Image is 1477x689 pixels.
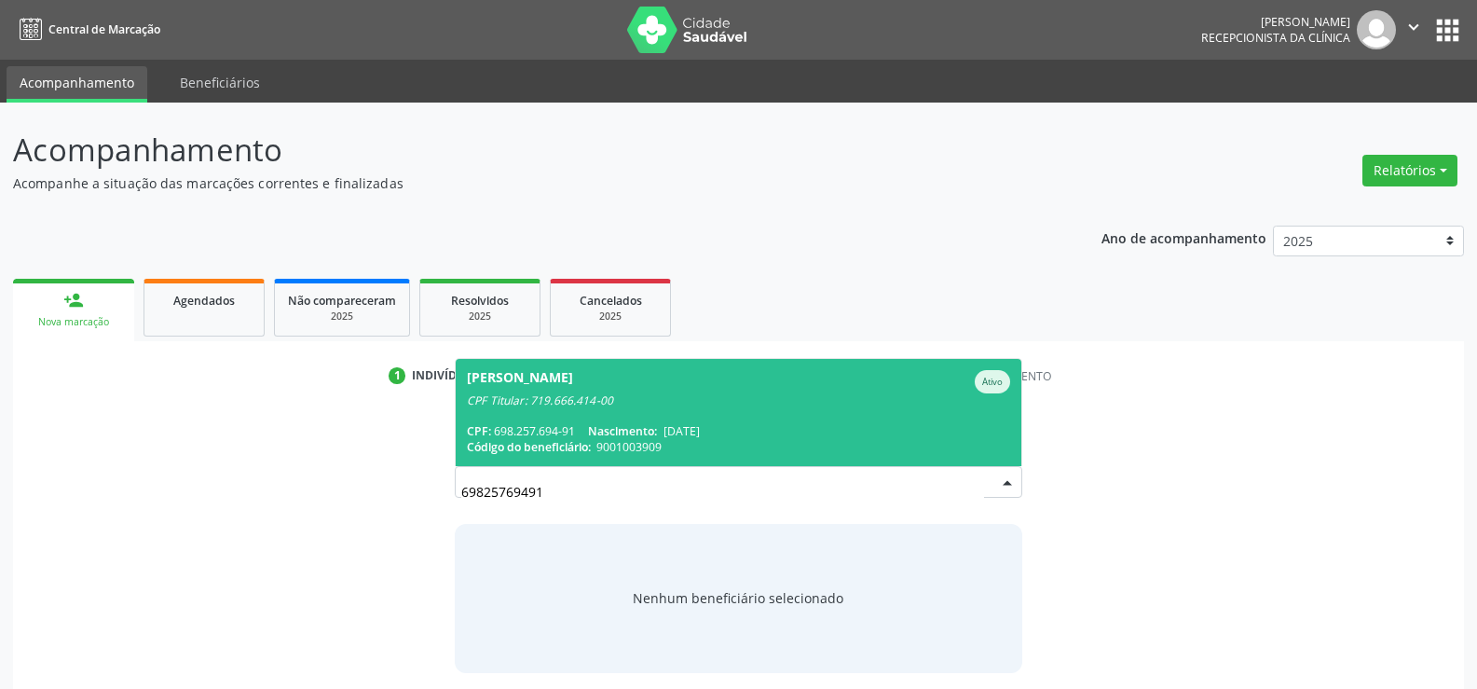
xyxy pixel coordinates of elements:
[564,310,657,324] div: 2025
[13,14,160,45] a: Central de Marcação
[467,393,1010,408] div: CPF Titular: 719.666.414-00
[633,588,843,608] span: Nenhum beneficiário selecionado
[467,439,591,455] span: Código do beneficiário:
[48,21,160,37] span: Central de Marcação
[461,473,984,510] input: Busque por nome, código ou CPF
[1396,10,1431,49] button: 
[13,173,1029,193] p: Acompanhe a situação das marcações correntes e finalizadas
[26,315,121,329] div: Nova marcação
[467,423,1010,439] div: 698.257.694-91
[1403,17,1424,37] i: 
[467,423,491,439] span: CPF:
[433,310,527,324] div: 2025
[173,293,235,309] span: Agendados
[1101,226,1266,249] p: Ano de acompanhamento
[13,127,1029,173] p: Acompanhamento
[288,310,396,324] div: 2025
[389,367,405,384] div: 1
[288,293,396,309] span: Não compareceram
[7,66,147,103] a: Acompanhamento
[1431,14,1464,47] button: apps
[580,293,642,309] span: Cancelados
[663,423,700,439] span: [DATE]
[1362,155,1457,186] button: Relatórios
[982,376,1003,388] small: Ativo
[412,367,474,384] div: Indivíduo
[451,293,509,309] span: Resolvidos
[1201,14,1350,30] div: [PERSON_NAME]
[596,439,662,455] span: 9001003909
[167,66,273,99] a: Beneficiários
[588,423,657,439] span: Nascimento:
[1357,10,1396,49] img: img
[1201,30,1350,46] span: Recepcionista da clínica
[63,290,84,310] div: person_add
[467,370,573,393] div: [PERSON_NAME]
